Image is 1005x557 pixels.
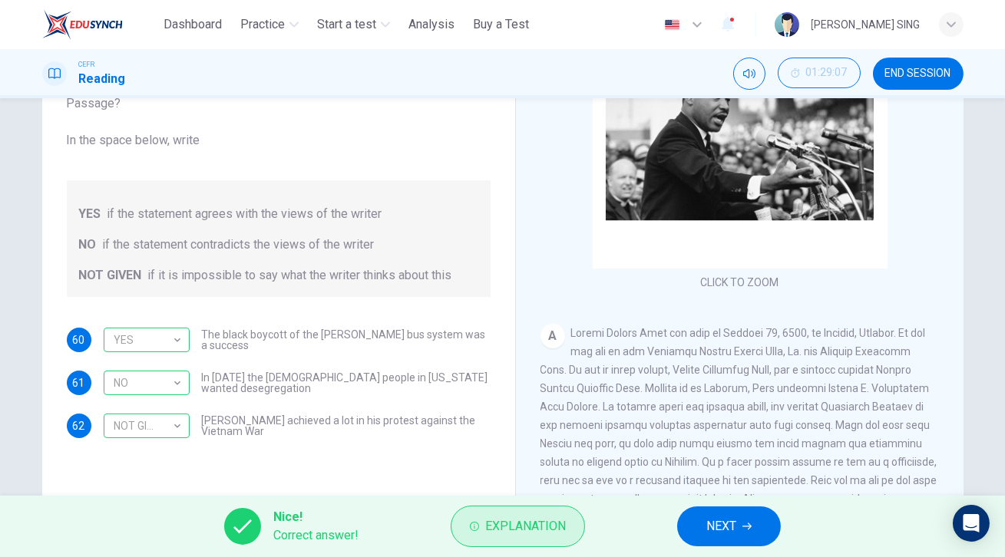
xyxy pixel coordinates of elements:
button: Start a test [311,11,396,38]
span: Practice [240,15,285,34]
span: if the statement agrees with the views of the writer [107,205,382,223]
span: 62 [73,420,85,431]
h1: Reading [79,70,126,88]
div: Mute [733,58,765,90]
img: ELTC logo [42,9,123,40]
button: Dashboard [157,11,228,38]
div: [PERSON_NAME] SING [812,15,921,34]
span: END SESSION [885,68,951,80]
span: Analysis [408,15,455,34]
div: NO [104,361,184,405]
span: NOT GIVEN [79,266,142,285]
span: 60 [73,335,85,345]
span: Explanation [485,516,566,537]
img: en [663,19,682,31]
button: END SESSION [873,58,964,90]
div: Hide [778,58,861,90]
button: Buy a Test [467,11,535,38]
span: if it is impossible to say what the writer thinks about this [148,266,452,285]
span: [PERSON_NAME] achieved a lot in his protest against the Vietnam War [202,415,491,437]
span: 61 [73,377,85,388]
span: NEXT [706,516,736,537]
span: Buy a Test [473,15,529,34]
span: YES [79,205,101,223]
span: The black boycott of the [PERSON_NAME] bus system was a success [202,329,491,351]
span: Correct answer! [273,526,359,545]
div: YES [104,318,184,362]
div: A [541,324,565,348]
span: Nice! [273,508,359,526]
button: Practice [234,11,305,38]
button: NEXT [677,506,781,546]
div: NOT GIVEN [104,404,184,448]
div: Open Intercom Messenger [953,505,990,542]
span: In [DATE] the [DEMOGRAPHIC_DATA] people in [US_STATE] wanted desegregation [202,372,491,394]
img: Profile picture [775,12,799,37]
span: Do the following statements agree with the information given in the Reading Passage? In the space... [67,76,491,150]
button: Explanation [451,506,585,547]
a: ELTC logo [42,9,158,40]
span: if the statement contradicts the views of the writer [103,236,375,254]
span: NO [79,236,97,254]
span: 01:29:07 [806,67,848,79]
button: Analysis [402,11,461,38]
span: Start a test [317,15,376,34]
span: CEFR [79,59,95,70]
span: Dashboard [164,15,222,34]
button: 01:29:07 [778,58,861,88]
